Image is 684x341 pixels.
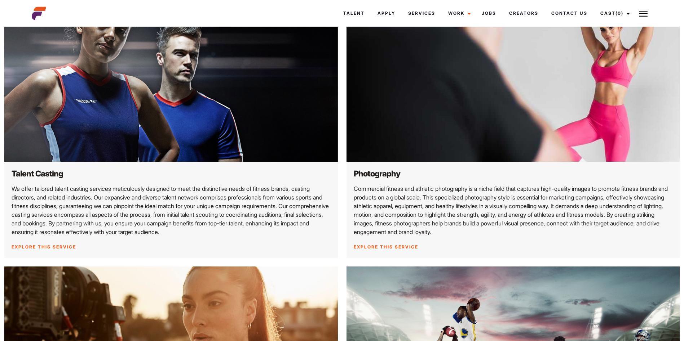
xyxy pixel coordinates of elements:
[354,169,673,179] h2: Photography
[594,4,634,23] a: Cast(0)
[354,244,418,250] a: Explore this service
[615,10,623,16] span: (0)
[337,4,371,23] a: Talent
[503,4,545,23] a: Creators
[402,4,442,23] a: Services
[32,6,46,21] img: cropped-aefm-brand-fav-22-square.png
[639,9,648,18] img: Burger icon
[371,4,402,23] a: Apply
[354,184,673,236] p: Commercial fitness and athletic photography is a niche field that captures high-quality images to...
[545,4,594,23] a: Contact Us
[12,244,76,250] a: Explore this service
[12,184,331,236] p: We offer tailored talent casting services meticulously designed to meet the distinctive needs of ...
[442,4,475,23] a: Work
[475,4,503,23] a: Jobs
[12,169,331,179] h2: Talent Casting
